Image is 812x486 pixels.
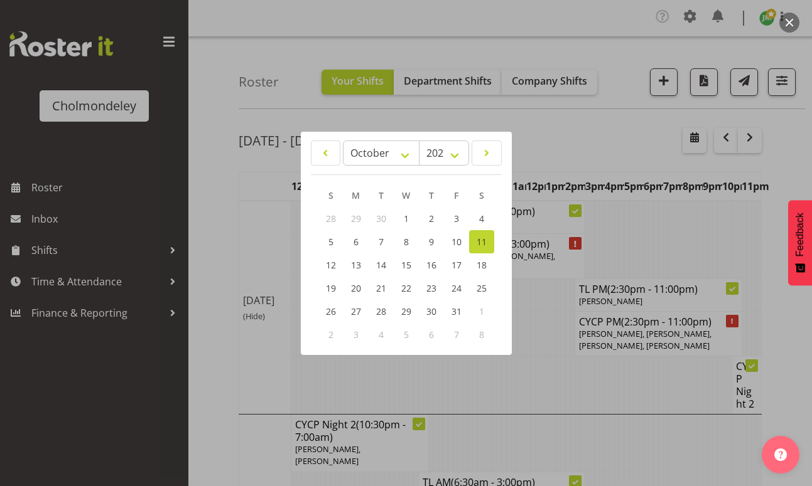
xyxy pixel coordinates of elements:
[452,259,462,271] span: 17
[452,305,462,317] span: 31
[788,200,812,285] button: Feedback - Show survey
[376,259,386,271] span: 14
[452,282,462,294] span: 24
[328,236,333,248] span: 5
[328,189,333,201] span: S
[401,282,411,294] span: 22
[477,282,487,294] span: 25
[454,213,459,225] span: 3
[477,259,487,271] span: 18
[479,189,484,201] span: S
[426,282,436,294] span: 23
[354,329,359,341] span: 3
[401,305,411,317] span: 29
[351,305,361,317] span: 27
[774,448,787,461] img: help-xxl-2.png
[479,213,484,225] span: 4
[379,236,384,248] span: 7
[479,305,484,317] span: 1
[454,189,458,201] span: F
[401,259,411,271] span: 15
[351,259,361,271] span: 13
[477,236,487,248] span: 11
[454,329,459,341] span: 7
[429,213,434,225] span: 2
[352,189,360,201] span: M
[351,213,361,225] span: 29
[404,236,409,248] span: 8
[404,329,409,341] span: 5
[429,329,434,341] span: 6
[351,282,361,294] span: 20
[326,213,336,225] span: 28
[429,236,434,248] span: 9
[379,329,384,341] span: 4
[326,259,336,271] span: 12
[379,189,384,201] span: T
[404,213,409,225] span: 1
[402,189,410,201] span: W
[426,259,436,271] span: 16
[376,213,386,225] span: 30
[376,282,386,294] span: 21
[452,236,462,248] span: 10
[326,305,336,317] span: 26
[479,329,484,341] span: 8
[426,305,436,317] span: 30
[354,236,359,248] span: 6
[429,189,434,201] span: T
[376,305,386,317] span: 28
[328,329,333,341] span: 2
[326,282,336,294] span: 19
[794,213,806,256] span: Feedback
